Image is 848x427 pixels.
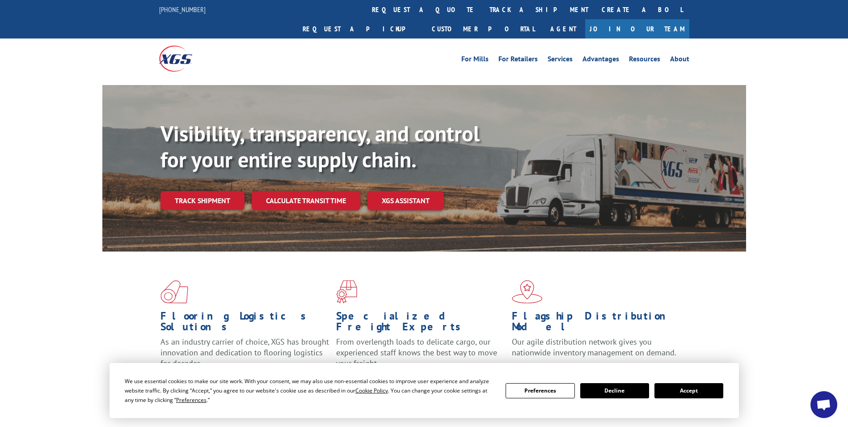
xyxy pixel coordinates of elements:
[355,387,388,394] span: Cookie Policy
[670,56,689,65] a: About
[336,280,357,303] img: xgs-icon-focused-on-flooring-red
[160,337,329,368] span: As an industry carrier of choice, XGS has brought innovation and dedication to flooring logistics...
[336,337,505,376] p: From overlength loads to delicate cargo, our experienced staff knows the best way to move your fr...
[160,311,329,337] h1: Flooring Logistics Solutions
[160,280,188,303] img: xgs-icon-total-supply-chain-intelligence-red
[810,391,837,418] div: Open chat
[461,56,489,65] a: For Mills
[336,311,505,337] h1: Specialized Freight Experts
[580,383,649,398] button: Decline
[159,5,206,14] a: [PHONE_NUMBER]
[425,19,541,38] a: Customer Portal
[498,56,538,65] a: For Retailers
[512,311,681,337] h1: Flagship Distribution Model
[585,19,689,38] a: Join Our Team
[654,383,723,398] button: Accept
[160,191,245,210] a: Track shipment
[512,337,676,358] span: Our agile distribution network gives you nationwide inventory management on demand.
[582,56,619,65] a: Advantages
[296,19,425,38] a: Request a pickup
[541,19,585,38] a: Agent
[367,191,444,210] a: XGS ASSISTANT
[512,280,543,303] img: xgs-icon-flagship-distribution-model-red
[125,376,495,405] div: We use essential cookies to make our site work. With your consent, we may also use non-essential ...
[506,383,574,398] button: Preferences
[548,56,573,65] a: Services
[160,120,480,173] b: Visibility, transparency, and control for your entire supply chain.
[110,363,739,418] div: Cookie Consent Prompt
[252,191,360,210] a: Calculate transit time
[176,396,207,404] span: Preferences
[629,56,660,65] a: Resources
